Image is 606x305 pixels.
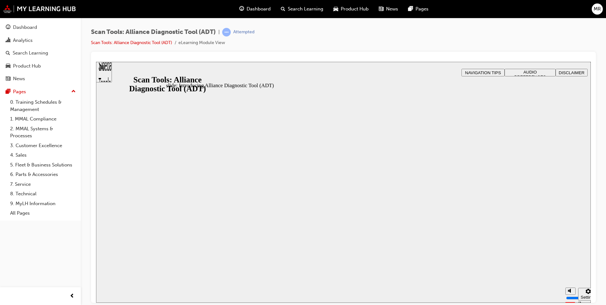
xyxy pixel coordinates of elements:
span: prev-icon [70,292,74,300]
div: Product Hub [13,62,41,70]
span: guage-icon [239,5,244,13]
a: 8. Technical [8,189,78,199]
a: Analytics [3,35,78,46]
button: Pages [3,86,78,98]
div: Analytics [13,37,33,44]
span: AUDIO PREFERENCES [418,8,450,17]
button: NAVIGATION TIPS [365,7,409,15]
div: Attempted [233,29,255,35]
span: News [386,5,398,13]
span: Dashboard [247,5,271,13]
span: | [218,29,220,36]
div: Pages [13,88,26,95]
a: Product Hub [3,60,78,72]
a: 0. Training Schedules & Management [8,97,78,114]
span: Pages [416,5,429,13]
a: 9. MyLH Information [8,199,78,209]
span: Product Hub [341,5,369,13]
a: 4. Sales [8,150,78,160]
button: DISCLAIMER [460,7,492,15]
span: Scan Tools: Alliance Diagnostic Tool (ADT) [91,29,216,36]
a: Scan Tools: Alliance Diagnostic Tool (ADT) [91,40,172,45]
span: search-icon [281,5,285,13]
button: Mute (Ctrl+Alt+M) [469,226,480,233]
span: MR [594,5,601,13]
div: Settings [485,233,500,238]
a: car-iconProduct Hub [328,3,374,16]
input: volume [470,234,511,239]
span: up-icon [71,88,76,96]
a: pages-iconPages [403,3,434,16]
label: Zoom to fit [482,239,495,257]
span: search-icon [6,50,10,56]
span: pages-icon [6,89,10,95]
a: search-iconSearch Learning [276,3,328,16]
div: miscellaneous controls [466,220,492,241]
span: chart-icon [6,38,10,43]
span: car-icon [333,5,338,13]
a: 1. MMAL Compliance [8,114,78,124]
a: 2. MMAL Systems & Processes [8,124,78,141]
span: pages-icon [408,5,413,13]
a: 3. Customer Excellence [8,141,78,151]
button: Settings [482,226,502,239]
a: 6. Parts & Accessories [8,170,78,179]
a: guage-iconDashboard [234,3,276,16]
a: All Pages [8,208,78,218]
button: DashboardAnalyticsSearch LearningProduct HubNews [3,20,78,86]
span: news-icon [379,5,384,13]
span: DISCLAIMER [463,9,488,13]
span: car-icon [6,63,10,69]
span: Search Learning [288,5,323,13]
li: eLearning Module View [178,39,225,47]
a: News [3,73,78,85]
a: Dashboard [3,22,78,33]
div: Dashboard [13,24,37,31]
a: 5. Fleet & Business Solutions [8,160,78,170]
button: MR [592,3,603,15]
a: Search Learning [3,47,78,59]
span: NAVIGATION TIPS [369,9,405,13]
span: news-icon [6,76,10,82]
div: Search Learning [13,49,48,57]
a: news-iconNews [374,3,403,16]
span: learningRecordVerb_ATTEMPT-icon [222,28,231,36]
button: AUDIO PREFERENCES [409,7,460,15]
span: guage-icon [6,25,10,30]
img: mmal [3,5,76,13]
div: News [13,75,25,82]
a: 7. Service [8,179,78,189]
